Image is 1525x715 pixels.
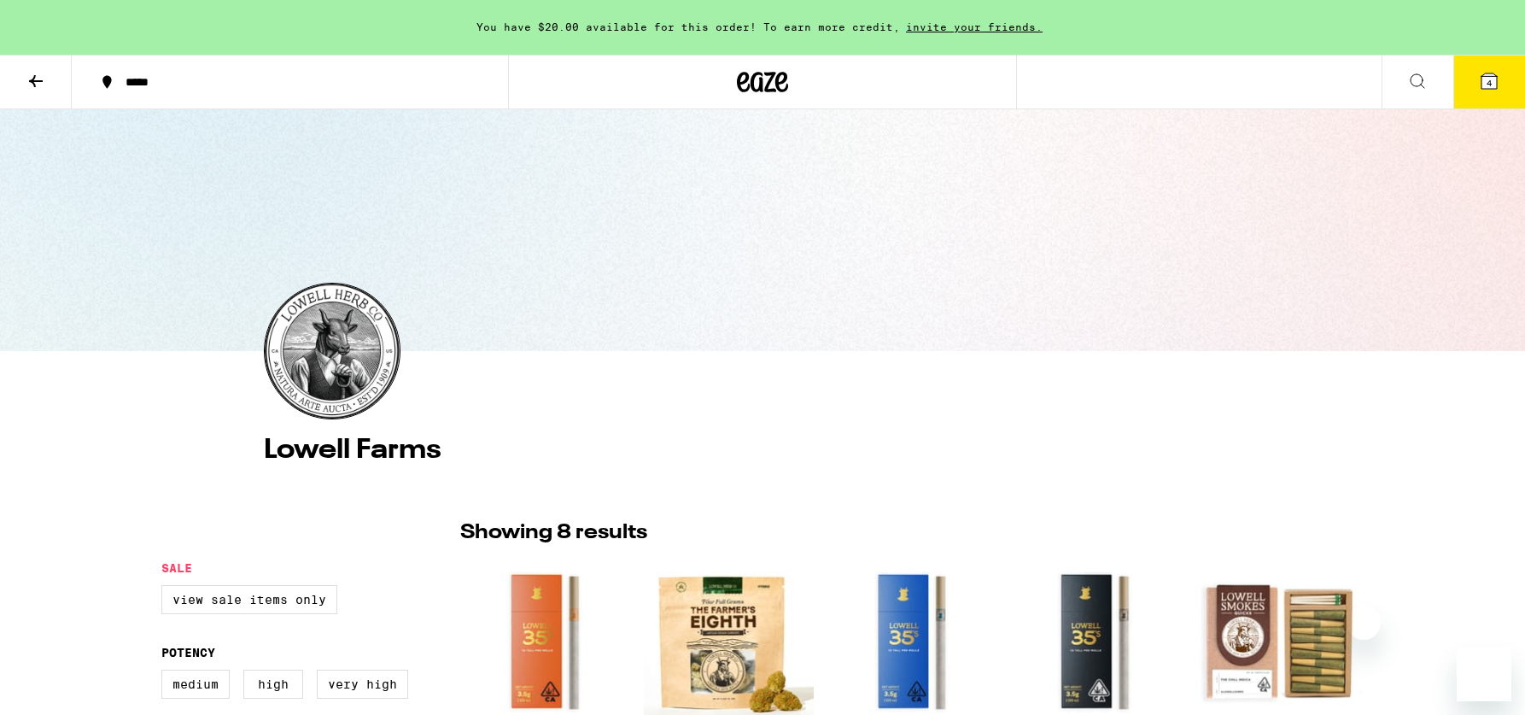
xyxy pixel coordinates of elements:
img: Lowell Farms logo [265,284,400,419]
label: View Sale Items Only [161,585,337,614]
label: Very High [317,670,408,699]
span: invite your friends. [900,21,1049,32]
span: You have $20.00 available for this order! To earn more credit, [476,21,900,32]
p: Showing 8 results [460,519,647,548]
legend: Potency [161,646,215,659]
iframe: Button to launch messaging window [1457,647,1511,701]
span: 4 [1487,78,1492,88]
label: Medium [161,670,230,699]
button: 4 [1453,56,1525,108]
iframe: Close message [1347,606,1381,640]
legend: Sale [161,561,192,575]
h4: Lowell Farms [264,437,1261,464]
label: High [243,670,303,699]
